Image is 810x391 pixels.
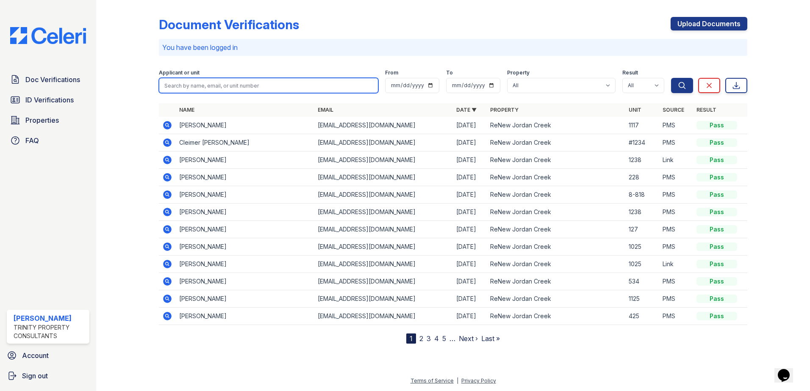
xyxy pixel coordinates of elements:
td: 1238 [625,204,659,221]
td: ReNew Jordan Creek [487,151,625,169]
td: [EMAIL_ADDRESS][DOMAIN_NAME] [314,308,453,325]
td: PMS [659,273,693,290]
td: ReNew Jordan Creek [487,221,625,238]
td: 1238 [625,151,659,169]
a: FAQ [7,132,89,149]
td: [DATE] [453,273,487,290]
div: Document Verifications [159,17,299,32]
td: [PERSON_NAME] [176,221,314,238]
label: Result [622,69,638,76]
td: PMS [659,308,693,325]
div: | [457,377,458,384]
span: Account [22,350,49,361]
a: 5 [442,334,446,343]
td: Link [659,151,693,169]
a: Terms of Service [411,377,454,384]
td: 1025 [625,238,659,256]
td: ReNew Jordan Creek [487,169,625,186]
div: Pass [696,277,737,286]
span: … [449,333,455,344]
div: Pass [696,121,737,129]
td: [DATE] [453,169,487,186]
td: PMS [659,186,693,204]
td: [DATE] [453,151,487,169]
td: [EMAIL_ADDRESS][DOMAIN_NAME] [314,290,453,308]
a: Email [318,107,333,113]
div: [PERSON_NAME] [14,313,86,323]
td: [DATE] [453,186,487,204]
td: Cleimer [PERSON_NAME] [176,134,314,151]
a: Upload Documents [671,17,747,30]
td: [DATE] [453,308,487,325]
a: 4 [434,334,439,343]
a: Name [179,107,194,113]
td: ReNew Jordan Creek [487,308,625,325]
td: [PERSON_NAME] [176,169,314,186]
div: Pass [696,173,737,182]
div: Trinity Property Consultants [14,323,86,340]
td: [PERSON_NAME] [176,204,314,221]
span: Properties [25,115,59,125]
td: #1234 [625,134,659,151]
td: [PERSON_NAME] [176,273,314,290]
span: FAQ [25,135,39,146]
a: Sign out [3,367,93,384]
td: [EMAIL_ADDRESS][DOMAIN_NAME] [314,134,453,151]
td: ReNew Jordan Creek [487,273,625,290]
td: [PERSON_NAME] [176,290,314,308]
iframe: chat widget [774,357,802,383]
td: [PERSON_NAME] [176,186,314,204]
a: Last » [481,334,500,343]
td: 1117 [625,117,659,134]
td: [EMAIL_ADDRESS][DOMAIN_NAME] [314,273,453,290]
td: ReNew Jordan Creek [487,256,625,273]
td: PMS [659,238,693,256]
a: Privacy Policy [461,377,496,384]
td: [PERSON_NAME] [176,151,314,169]
a: Source [663,107,684,113]
td: [DATE] [453,204,487,221]
td: ReNew Jordan Creek [487,117,625,134]
span: Doc Verifications [25,74,80,85]
a: 2 [419,334,423,343]
td: [DATE] [453,134,487,151]
div: Pass [696,225,737,234]
td: PMS [659,290,693,308]
td: PMS [659,117,693,134]
div: Pass [696,208,737,216]
p: You have been logged in [162,42,744,52]
td: [PERSON_NAME] [176,117,314,134]
td: ReNew Jordan Creek [487,238,625,256]
td: [PERSON_NAME] [176,256,314,273]
div: Pass [696,260,737,268]
div: 1 [406,333,416,344]
label: From [385,69,398,76]
td: PMS [659,204,693,221]
td: [DATE] [453,221,487,238]
td: [DATE] [453,256,487,273]
td: [PERSON_NAME] [176,308,314,325]
td: PMS [659,221,693,238]
div: Pass [696,190,737,199]
td: [EMAIL_ADDRESS][DOMAIN_NAME] [314,238,453,256]
td: ReNew Jordan Creek [487,204,625,221]
td: [EMAIL_ADDRESS][DOMAIN_NAME] [314,169,453,186]
span: ID Verifications [25,95,74,105]
td: [DATE] [453,238,487,256]
td: 1125 [625,290,659,308]
input: Search by name, email, or unit number [159,78,378,93]
td: ReNew Jordan Creek [487,134,625,151]
span: Sign out [22,371,48,381]
a: Date ▼ [456,107,477,113]
td: [EMAIL_ADDRESS][DOMAIN_NAME] [314,151,453,169]
a: ID Verifications [7,91,89,108]
a: 3 [427,334,431,343]
div: Pass [696,138,737,147]
label: Applicant or unit [159,69,200,76]
td: Link [659,256,693,273]
a: Result [696,107,716,113]
td: 1025 [625,256,659,273]
td: 8-818 [625,186,659,204]
td: [PERSON_NAME] [176,238,314,256]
